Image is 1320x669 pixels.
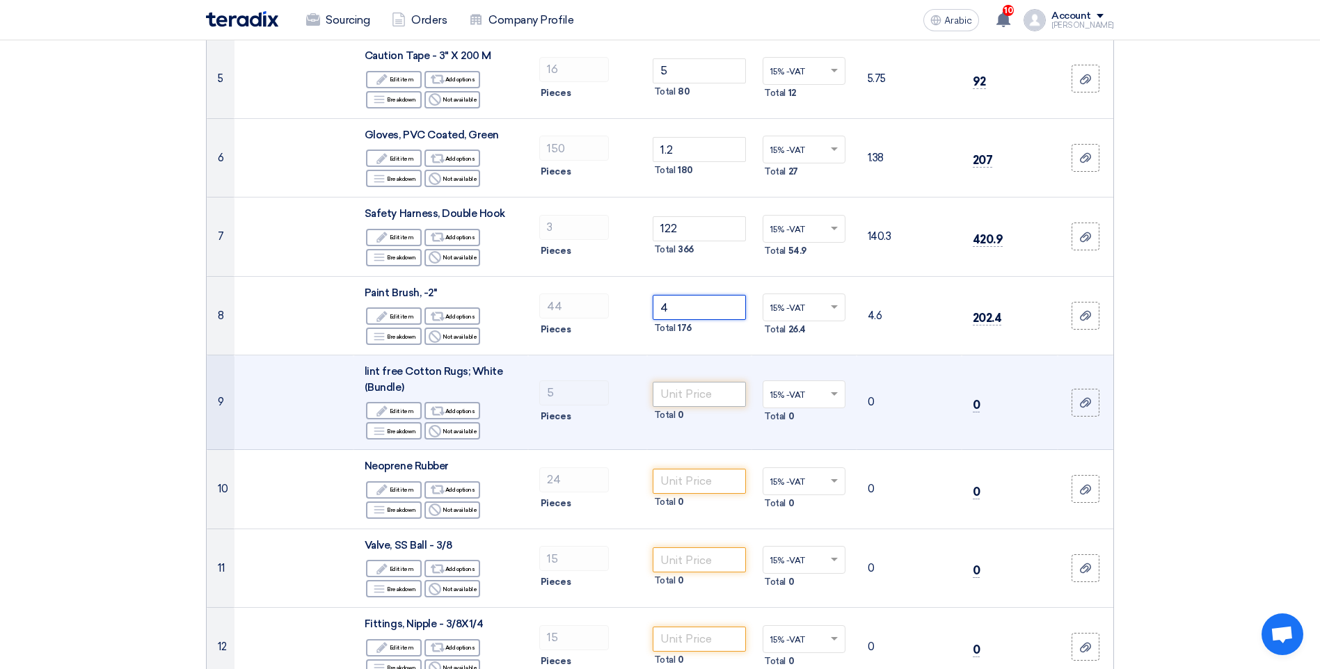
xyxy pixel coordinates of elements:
font: Edit item [390,232,414,243]
input: Unit Price [653,216,747,241]
font: 92 [973,74,986,88]
font: Breakdown [387,94,416,105]
font: Not available [443,94,477,105]
font: Breakdown [387,583,416,595]
span: 0 [678,495,684,509]
td: 4.6 [857,276,962,355]
td: 5 [207,40,234,119]
font: Edit item [390,484,414,495]
span: Total [654,574,676,588]
span: Total [764,86,786,100]
span: Pieces [541,165,571,179]
span: Total [764,575,786,589]
input: Unit Price [653,295,747,320]
td: 6 [207,118,234,198]
font: Company Profile [488,12,573,29]
span: 366 [678,243,694,257]
span: Arabic [944,16,972,26]
span: Paint Brush, -2'' [365,287,437,299]
span: Valve, SS Ball - 3/8 [365,539,452,551]
span: Total [654,321,676,335]
span: lint free Cotton Rugs; White (Bundle) [365,365,503,394]
font: Breakdown [387,504,416,515]
span: 0 [678,408,684,422]
span: 0 [678,574,684,588]
span: Caution Tape - 3" X 200 M [365,49,491,62]
font: Add options [445,74,475,85]
ng-select: VAT [763,625,845,653]
font: Add options [445,563,475,574]
span: 176 [678,321,692,335]
span: Total [764,497,786,510]
span: 0 [788,654,795,668]
font: 420.9 [973,232,1003,246]
td: 1.38 [857,118,962,198]
input: RFQ_STEP1.ITEMS.2.AMOUNT_TITLE [539,57,609,82]
td: 140.3 [857,198,962,277]
span: Pieces [541,497,571,510]
span: 10 [1003,5,1014,16]
font: Edit item [390,311,414,322]
font: Breakdown [387,426,416,437]
ng-select: VAT [763,380,845,408]
span: Pieces [541,575,571,589]
font: Edit item [390,405,414,417]
span: Pieces [541,323,571,337]
input: Unit Price [653,137,747,162]
div: Account [1051,10,1091,22]
span: Total [764,323,786,337]
span: 26.4 [788,323,806,337]
span: Total [654,495,676,509]
font: Add options [445,405,475,417]
font: Not available [443,331,477,342]
span: Safety Harness, Double Hook [365,207,505,220]
div: Open chat [1262,613,1303,655]
font: 0 [973,643,980,656]
font: Not available [443,252,477,263]
font: Add options [445,311,475,322]
td: 7 [207,198,234,277]
font: Breakdown [387,173,416,184]
ng-select: VAT [763,546,845,574]
span: Pieces [541,654,571,668]
input: RFQ_STEP1.ITEMS.2.AMOUNT_TITLE [539,625,609,650]
font: 207 [973,153,993,167]
font: Not available [443,504,477,515]
input: Unit Price [653,58,747,83]
td: 10 [207,450,234,529]
td: 0 [857,450,962,529]
font: Edit item [390,563,414,574]
td: 5.75 [857,40,962,119]
img: Teradix logo [206,11,278,27]
ng-select: VAT [763,293,845,321]
input: RFQ_STEP1.ITEMS.2.AMOUNT_TITLE [539,467,609,492]
ng-select: VAT [763,136,845,163]
a: Sourcing [295,5,381,35]
td: 11 [207,529,234,608]
font: 0 [973,398,980,412]
span: Fittings, Nipple - 3/8X1/4 [365,618,484,630]
td: 9 [207,355,234,450]
span: Pieces [541,410,571,424]
a: Orders [381,5,458,35]
font: Edit item [390,642,414,653]
span: Total [764,165,786,179]
span: 54.9 [788,244,806,258]
input: RFQ_STEP1.ITEMS.2.AMOUNT_TITLE [539,546,609,571]
font: Add options [445,153,475,164]
span: 0 [678,653,684,667]
span: Total [654,653,676,667]
input: Unit Price [653,469,747,494]
span: Pieces [541,86,571,100]
span: 180 [678,163,693,177]
font: 0 [973,563,980,577]
span: 27 [788,165,798,179]
font: 202.4 [973,311,1002,325]
font: Add options [445,484,475,495]
font: Edit item [390,74,414,85]
span: 12 [788,86,796,100]
span: Neoprene Rubber [365,460,449,472]
font: Not available [443,173,477,184]
font: Sourcing [326,12,369,29]
font: Add options [445,232,475,243]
